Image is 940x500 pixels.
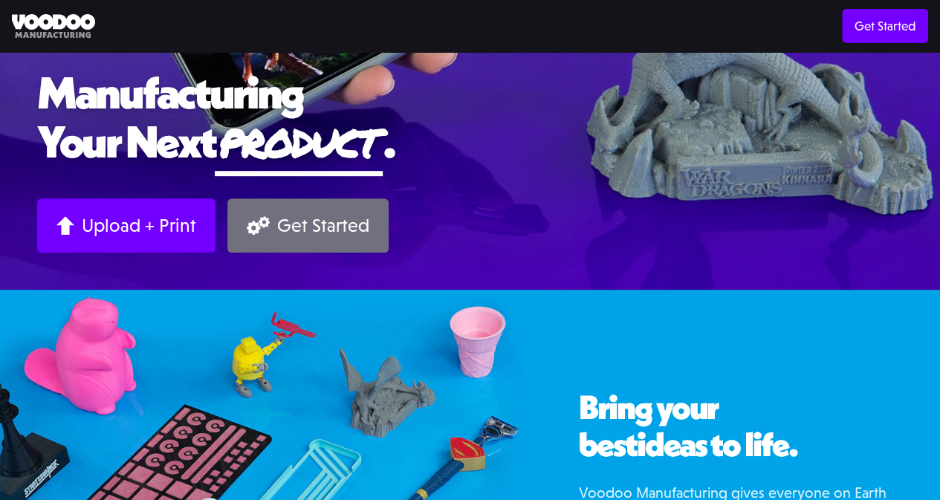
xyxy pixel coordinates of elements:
img: Gears [247,216,270,235]
h1: Manufacturing Your Next . [37,68,903,176]
span: product [215,114,383,170]
a: Get Started [227,198,389,253]
a: Upload + Print [37,198,215,253]
div: Upload + Print [82,214,196,237]
img: Arrow up [56,216,74,235]
img: Voodoo Manufacturing logo [12,14,95,39]
h2: Bring your best [579,389,903,463]
div: Get Started [277,214,369,237]
a: Get Started [842,9,928,43]
span: ideas to life. [637,423,797,465]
